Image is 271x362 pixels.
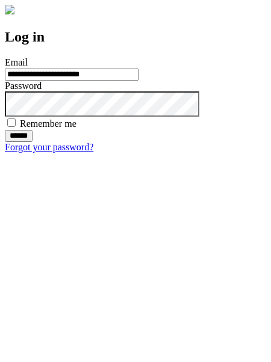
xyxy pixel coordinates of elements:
[5,142,93,152] a: Forgot your password?
[20,118,76,129] label: Remember me
[5,5,14,14] img: logo-4e3dc11c47720685a147b03b5a06dd966a58ff35d612b21f08c02c0306f2b779.png
[5,81,42,91] label: Password
[5,57,28,67] label: Email
[5,29,266,45] h2: Log in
